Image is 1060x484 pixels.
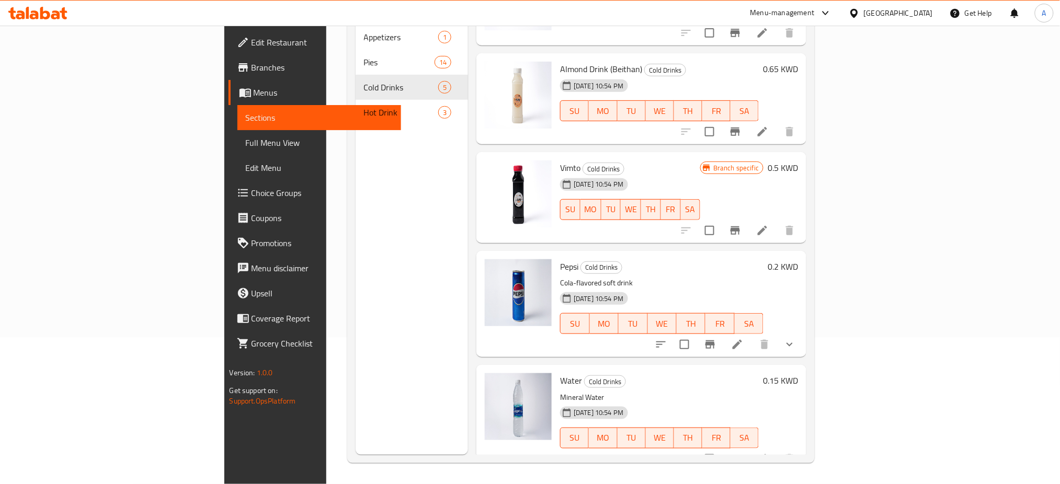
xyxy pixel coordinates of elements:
[364,106,439,119] span: Hot Drink
[685,202,697,217] span: SA
[731,100,759,121] button: SA
[589,428,617,448] button: MO
[237,130,402,155] a: Full Menu View
[569,408,628,418] span: [DATE] 10:54 PM
[681,316,701,331] span: TH
[560,313,589,334] button: SU
[254,86,393,99] span: Menus
[485,160,552,227] img: Vimto
[678,103,698,119] span: TH
[777,446,802,471] button: delete
[435,57,451,67] span: 14
[646,100,674,121] button: WE
[560,199,580,220] button: SU
[565,430,585,445] span: SU
[699,220,721,241] span: Select to update
[356,50,469,75] div: Pies14
[665,202,677,217] span: FR
[560,428,589,448] button: SU
[589,100,617,121] button: MO
[230,366,255,379] span: Version:
[645,202,657,217] span: TH
[246,111,393,124] span: Sections
[569,294,628,304] span: [DATE] 10:54 PM
[723,20,748,45] button: Branch-specific-item
[756,453,769,465] a: Edit menu item
[783,338,796,351] svg: Show Choices
[768,160,798,175] h6: 0.5 KWD
[652,316,673,331] span: WE
[252,262,393,274] span: Menu disclaimer
[229,281,402,306] a: Upsell
[257,366,273,379] span: 1.0.0
[252,237,393,249] span: Promotions
[756,27,769,39] a: Edit menu item
[560,391,759,404] p: Mineral Water
[650,430,670,445] span: WE
[622,103,642,119] span: TU
[356,25,469,50] div: Appetizers1
[229,331,402,356] a: Grocery Checklist
[650,103,670,119] span: WE
[439,83,451,93] span: 5
[252,212,393,224] span: Coupons
[252,36,393,49] span: Edit Restaurant
[229,55,402,80] a: Branches
[625,202,637,217] span: WE
[229,306,402,331] a: Coverage Report
[606,202,617,217] span: TU
[619,313,647,334] button: TU
[229,180,402,205] a: Choice Groups
[229,231,402,256] a: Promotions
[439,108,451,118] span: 3
[618,100,646,121] button: TU
[699,121,721,143] span: Select to update
[777,218,802,243] button: delete
[581,261,622,273] span: Cold Drinks
[731,428,759,448] button: SA
[699,448,721,470] span: Select to update
[699,22,721,44] span: Select to update
[229,80,402,105] a: Menus
[485,373,552,440] img: Water
[702,428,731,448] button: FR
[560,276,763,290] p: Cola-flavored soft drink
[622,430,642,445] span: TU
[593,430,613,445] span: MO
[565,316,585,331] span: SU
[583,163,624,175] span: Cold Drinks
[768,259,798,274] h6: 0.2 KWD
[364,81,439,94] span: Cold Drinks
[356,100,469,125] div: Hot Drink3
[593,103,613,119] span: MO
[364,31,439,43] div: Appetizers
[709,163,763,173] span: Branch specific
[585,202,597,217] span: MO
[735,430,755,445] span: SA
[364,56,435,68] div: Pies
[252,287,393,299] span: Upsell
[698,332,723,357] button: Branch-specific-item
[674,100,702,121] button: TH
[621,199,641,220] button: WE
[580,199,601,220] button: MO
[777,20,802,45] button: delete
[752,332,777,357] button: delete
[601,199,621,220] button: TU
[569,179,628,189] span: [DATE] 10:54 PM
[646,428,674,448] button: WE
[735,103,755,119] span: SA
[623,316,643,331] span: TU
[565,202,576,217] span: SU
[485,259,552,326] img: Pepsi
[864,7,933,19] div: [GEOGRAPHIC_DATA]
[246,162,393,174] span: Edit Menu
[438,81,451,94] div: items
[641,199,661,220] button: TH
[648,332,674,357] button: sort-choices
[723,218,748,243] button: Branch-specific-item
[677,313,705,334] button: TH
[723,119,748,144] button: Branch-specific-item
